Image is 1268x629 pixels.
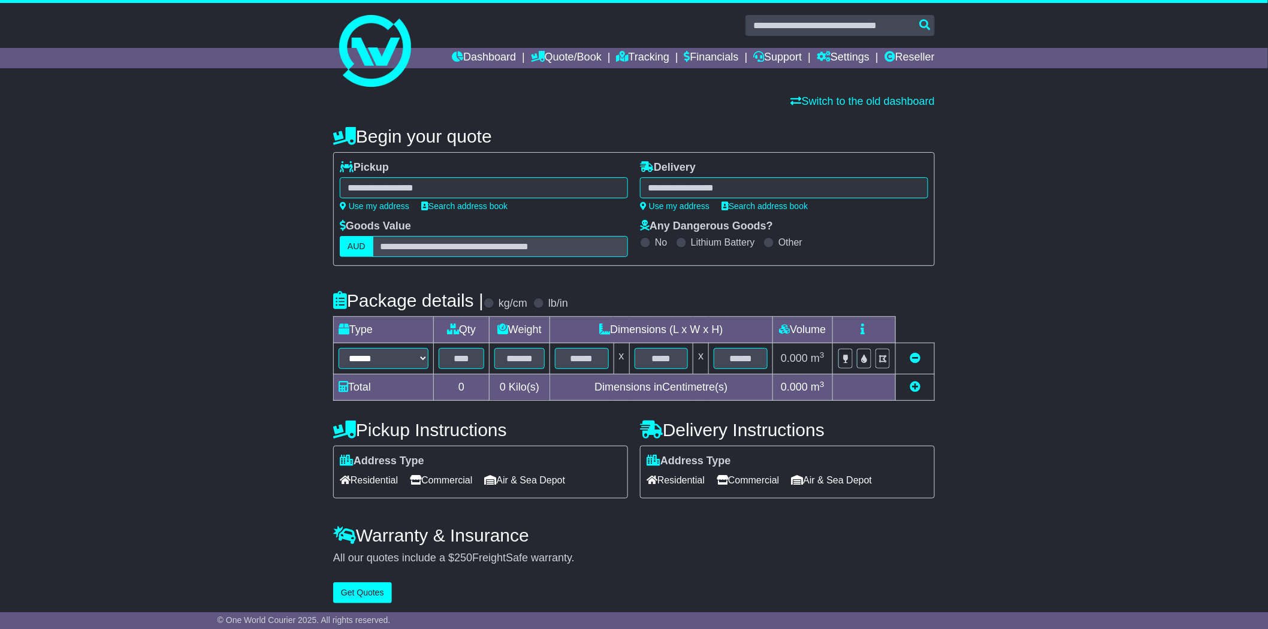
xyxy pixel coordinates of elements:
a: Dashboard [452,48,516,68]
span: 0 [500,381,506,393]
h4: Package details | [333,291,484,310]
label: Other [778,237,802,248]
td: Type [334,317,434,343]
div: All our quotes include a $ FreightSafe warranty. [333,552,935,565]
td: 0 [434,374,490,401]
span: 0.000 [781,381,808,393]
span: Air & Sea Depot [485,471,566,489]
sup: 3 [820,350,825,359]
span: 0.000 [781,352,808,364]
span: Residential [340,471,398,489]
h4: Warranty & Insurance [333,525,935,545]
a: Use my address [340,201,409,211]
span: m [811,381,825,393]
label: Goods Value [340,220,411,233]
label: Address Type [340,455,424,468]
a: Search address book [721,201,808,211]
span: © One World Courier 2025. All rights reserved. [218,615,391,625]
button: Get Quotes [333,582,392,603]
h4: Begin your quote [333,126,935,146]
label: AUD [340,236,373,257]
label: Any Dangerous Goods? [640,220,773,233]
sup: 3 [820,380,825,389]
label: lb/in [548,297,568,310]
td: x [693,343,709,374]
a: Settings [817,48,870,68]
a: Switch to the old dashboard [791,95,935,107]
span: Commercial [717,471,779,489]
td: Kilo(s) [490,374,550,401]
a: Financials [684,48,739,68]
a: Add new item [910,381,920,393]
td: Dimensions in Centimetre(s) [550,374,772,401]
h4: Delivery Instructions [640,420,935,440]
label: kg/cm [499,297,527,310]
a: Tracking [617,48,669,68]
td: Volume [772,317,832,343]
a: Search address book [421,201,508,211]
td: Qty [434,317,490,343]
td: Dimensions (L x W x H) [550,317,772,343]
a: Quote/Book [531,48,602,68]
td: Weight [490,317,550,343]
span: Commercial [410,471,472,489]
a: Remove this item [910,352,920,364]
td: x [614,343,629,374]
a: Support [753,48,802,68]
label: Delivery [640,161,696,174]
a: Reseller [884,48,935,68]
a: Use my address [640,201,710,211]
label: Pickup [340,161,389,174]
span: 250 [454,552,472,564]
td: Total [334,374,434,401]
span: m [811,352,825,364]
span: Residential [647,471,705,489]
label: Address Type [647,455,731,468]
span: Air & Sea Depot [792,471,872,489]
label: Lithium Battery [691,237,755,248]
h4: Pickup Instructions [333,420,628,440]
label: No [655,237,667,248]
